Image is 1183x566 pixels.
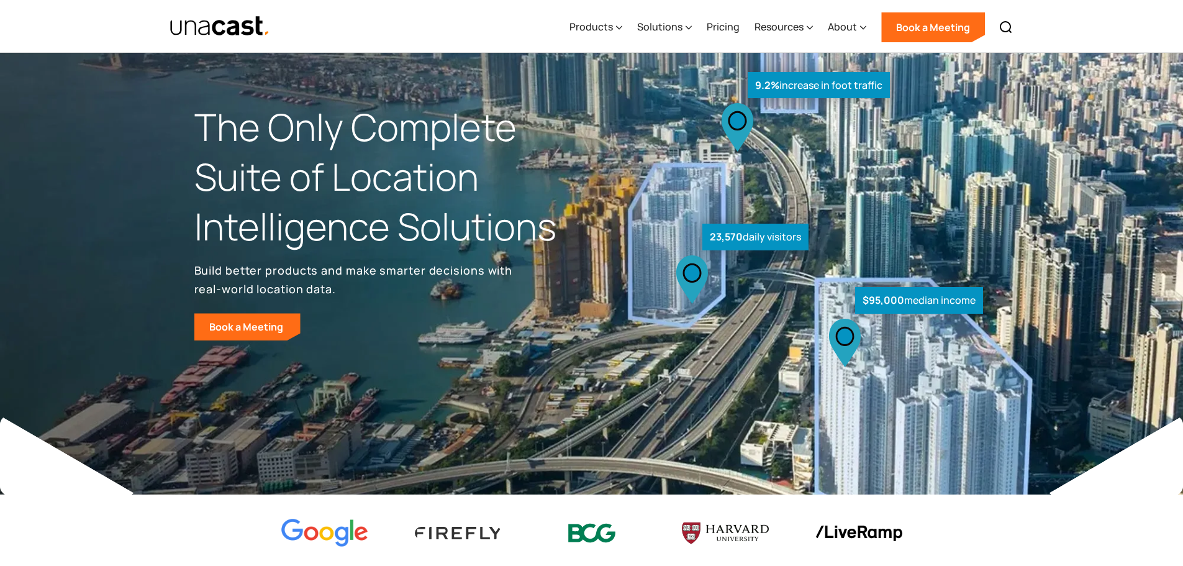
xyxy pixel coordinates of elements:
strong: $95,000 [863,293,904,307]
strong: 9.2% [755,78,779,92]
p: Build better products and make smarter decisions with real-world location data. [194,261,517,298]
img: liveramp logo [815,526,902,541]
img: Search icon [999,20,1013,35]
div: Products [569,19,613,34]
div: Resources [755,2,813,53]
div: Solutions [637,2,692,53]
img: Firefly Advertising logo [415,527,502,539]
strong: 23,570 [710,230,743,244]
img: Google logo Color [281,519,368,548]
div: About [828,2,866,53]
img: Unacast text logo [170,16,271,37]
a: Pricing [707,2,740,53]
div: Resources [755,19,804,34]
a: home [170,16,271,37]
img: BCG logo [548,516,635,551]
a: Book a Meeting [881,12,985,42]
div: increase in foot traffic [748,72,890,99]
div: median income [855,287,983,314]
img: Harvard U logo [682,518,769,548]
div: daily visitors [702,224,809,250]
div: Solutions [637,19,682,34]
h1: The Only Complete Suite of Location Intelligence Solutions [194,103,592,251]
a: Book a Meeting [194,313,301,340]
div: Products [569,2,622,53]
div: About [828,19,857,34]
